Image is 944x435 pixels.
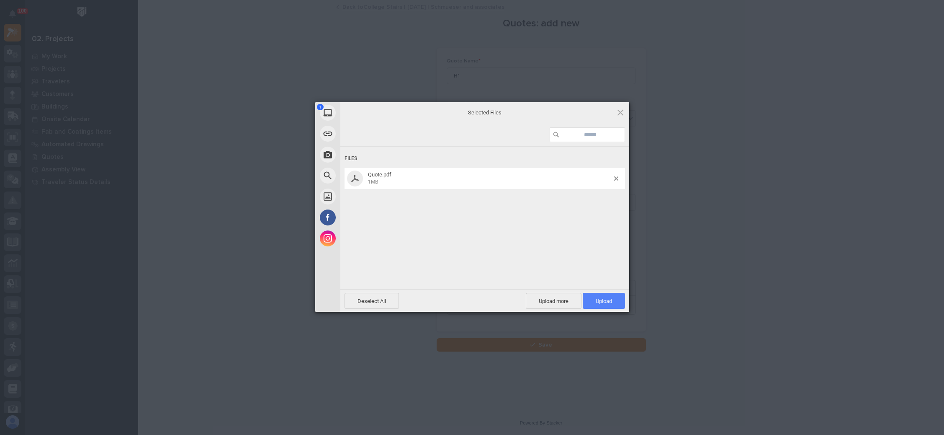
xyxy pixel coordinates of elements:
div: Files [345,151,625,166]
div: Facebook [315,207,416,228]
span: Deselect All [345,293,399,309]
span: Upload [583,293,625,309]
div: Link (URL) [315,123,416,144]
div: Web Search [315,165,416,186]
span: Upload [596,298,612,304]
div: Instagram [315,228,416,249]
span: Click here or hit ESC to close picker [616,108,625,117]
span: Selected Files [401,109,568,117]
div: My Device [315,102,416,123]
span: 1MB [368,179,378,185]
span: 1 [317,104,324,110]
div: Unsplash [315,186,416,207]
span: Quote.pdf [365,171,614,185]
span: Quote.pdf [368,171,391,178]
span: Upload more [526,293,581,309]
div: Take Photo [315,144,416,165]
